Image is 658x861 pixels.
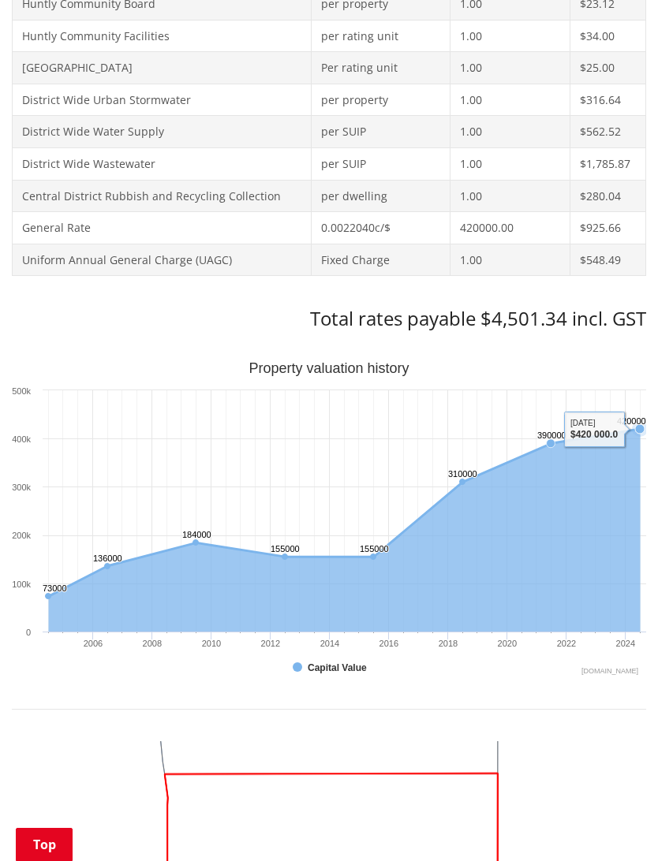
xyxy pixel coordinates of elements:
path: Saturday, Jun 30, 12:00, 310,000. Capital Value. [459,479,465,485]
text: 155000 [271,544,300,553]
text: 2020 [498,639,517,648]
text: 2010 [202,639,221,648]
text: 155000 [360,544,389,553]
svg: Interactive chart [12,362,646,677]
text: 2022 [557,639,576,648]
text: 100k [12,580,31,589]
text: 73000 [43,583,67,593]
td: $1,785.87 [570,147,646,180]
td: per rating unit [312,20,450,52]
path: Saturday, Jun 30, 12:00, 155,000. Capital Value. [282,553,288,560]
td: per property [312,84,450,116]
text: 500k [12,386,31,396]
td: Uniform Annual General Charge (UAGC) [13,244,312,276]
text: 2024 [616,639,635,648]
text: 300k [12,483,31,492]
iframe: Messenger Launcher [585,795,642,852]
path: Tuesday, Jun 30, 12:00, 155,000. Capital Value. [370,553,376,560]
text: 2016 [379,639,398,648]
td: 1.00 [450,20,570,52]
text: Chart credits: Highcharts.com [581,667,638,675]
td: District Wide Wastewater [13,147,312,180]
text: 2008 [143,639,162,648]
td: 1.00 [450,52,570,84]
text: 184000 [182,530,211,539]
td: 1.00 [450,244,570,276]
text: 390000 [537,430,566,440]
td: $34.00 [570,20,646,52]
td: [GEOGRAPHIC_DATA] [13,52,312,84]
text: 2018 [439,639,458,648]
td: Per rating unit [312,52,450,84]
td: District Wide Water Supply [13,116,312,148]
path: Friday, Jun 30, 12:00, 136,000. Capital Value. [104,563,110,569]
text: 2014 [320,639,339,648]
td: per dwelling [312,180,450,212]
td: Fixed Charge [312,244,450,276]
text: 0 [26,628,31,637]
a: Top [16,828,73,861]
td: 1.00 [450,147,570,180]
td: 420000.00 [450,212,570,244]
text: Property valuation history [249,360,409,376]
text: 400k [12,434,31,444]
text: 200k [12,531,31,540]
path: Wednesday, Jun 30, 12:00, 390,000. Capital Value. [547,439,555,448]
td: 1.00 [450,180,570,212]
path: Wednesday, Jun 30, 12:00, 73,000. Capital Value. [45,593,51,599]
td: $562.52 [570,116,646,148]
text: 310000 [448,469,477,479]
h3: Total rates payable $4,501.34 incl. GST [12,307,646,330]
td: $280.04 [570,180,646,212]
td: $316.64 [570,84,646,116]
path: Tuesday, Jun 30, 12:00, 184,000. Capital Value. [193,539,199,546]
td: District Wide Urban Stormwater [13,84,312,116]
text: 2012 [261,639,280,648]
td: $25.00 [570,52,646,84]
td: 1.00 [450,116,570,148]
td: per SUIP [312,116,450,148]
text: 2006 [84,639,103,648]
path: Sunday, Jun 30, 12:00, 420,000. Capital Value. [635,424,645,434]
td: 1.00 [450,84,570,116]
td: General Rate [13,212,312,244]
button: Show Capital Value [293,662,367,673]
div: Property valuation history. Highcharts interactive chart. [12,362,646,677]
td: $925.66 [570,212,646,244]
text: 420000 [617,416,646,426]
text: 136000 [93,553,122,563]
td: 0.0022040c/$ [312,212,450,244]
td: per SUIP [312,147,450,180]
td: $548.49 [570,244,646,276]
td: Central District Rubbish and Recycling Collection [13,180,312,212]
td: Huntly Community Facilities [13,20,312,52]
